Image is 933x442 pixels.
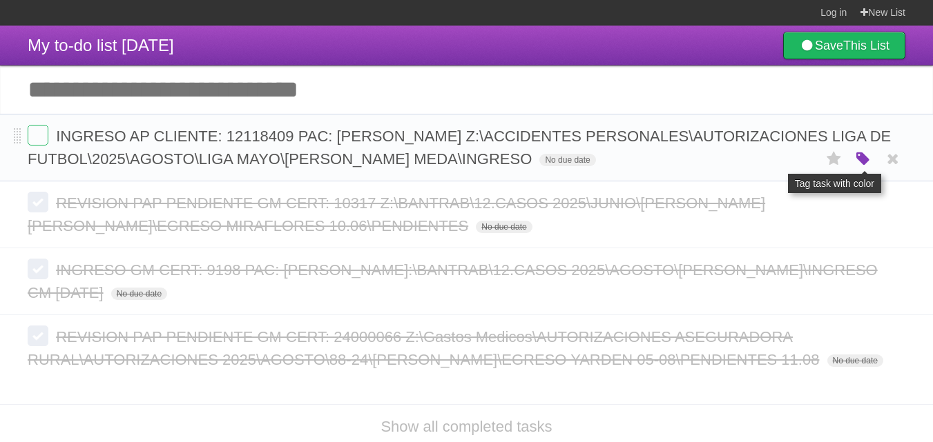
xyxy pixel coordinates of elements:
label: Done [28,125,48,145]
span: No due date [111,288,167,300]
span: REVISION PAP PENDIENTE GM CERT: 10317 Z:\BANTRAB\12.CASOS 2025\JUNIO\[PERSON_NAME] [PERSON_NAME]\... [28,194,765,234]
b: This List [843,39,889,52]
label: Done [28,192,48,212]
span: REVISION PAP PENDIENTE GM CERT: 24000066 Z:\Gastos Medicos\AUTORIZACIONES ASEGURADORA RURAL\AUTOR... [28,328,823,368]
span: No due date [539,154,595,166]
label: Star task [821,148,847,170]
span: My to-do list [DATE] [28,36,174,54]
span: No due date [827,354,883,367]
span: INGRESO AP CLIENTE: 12118409 PAC: [PERSON_NAME] Z:\ACCIDENTES PERSONALES\AUTORIZACIONES LIGA DE F... [28,128,891,168]
label: Done [28,325,48,346]
label: Done [28,259,48,279]
a: SaveThis List [783,32,905,59]
span: No due date [476,221,532,233]
span: INGRESO GM CERT: 9198 PAC: [PERSON_NAME]:\BANTRAB\12.CASOS 2025\AGOSTO\[PERSON_NAME]\INGRESO CM [... [28,261,878,301]
a: Show all completed tasks [381,418,552,435]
